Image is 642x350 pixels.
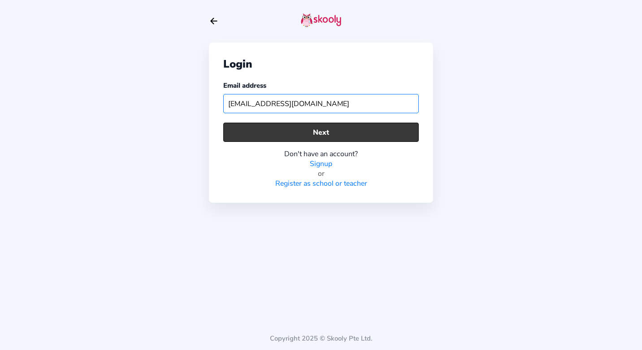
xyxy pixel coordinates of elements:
[223,123,419,142] button: Next
[223,81,266,90] label: Email address
[301,13,341,27] img: skooly-logo.png
[275,179,367,188] a: Register as school or teacher
[223,169,419,179] div: or
[310,159,332,169] a: Signup
[223,57,419,71] div: Login
[223,149,419,159] div: Don't have an account?
[223,94,419,113] input: Your email address
[209,16,219,26] button: arrow back outline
